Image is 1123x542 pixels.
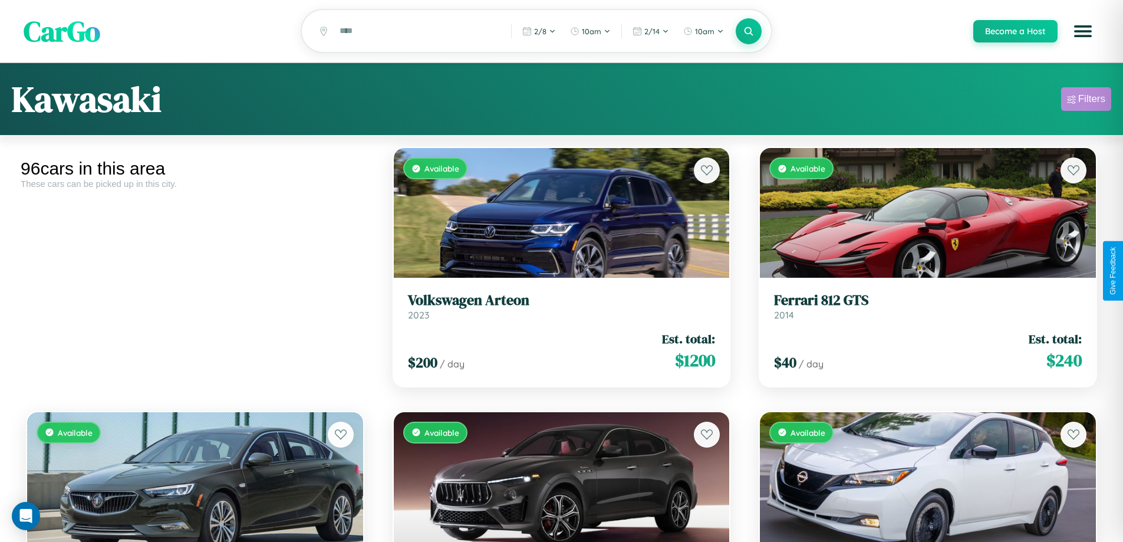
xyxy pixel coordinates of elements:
span: Available [424,428,459,438]
span: $ 40 [774,353,796,372]
span: 2023 [408,309,429,321]
span: 2 / 14 [644,27,660,36]
span: Available [58,428,93,438]
h3: Volkswagen Arteon [408,292,716,309]
button: Open menu [1066,15,1099,48]
span: $ 1200 [675,349,715,372]
span: Available [424,163,459,173]
span: / day [440,358,465,370]
span: $ 240 [1046,349,1082,372]
button: Filters [1061,87,1111,111]
button: 10am [677,22,730,41]
div: 96 cars in this area [21,159,370,179]
a: Ferrari 812 GTS2014 [774,292,1082,321]
span: 2 / 8 [534,27,546,36]
h1: Kawasaki [12,75,162,123]
button: Become a Host [973,20,1058,42]
span: Est. total: [662,330,715,347]
a: Volkswagen Arteon2023 [408,292,716,321]
span: Est. total: [1029,330,1082,347]
div: Filters [1078,93,1105,105]
button: 2/8 [516,22,562,41]
span: Available [791,428,825,438]
span: Available [791,163,825,173]
span: CarGo [24,12,100,51]
span: / day [799,358,824,370]
div: Open Intercom Messenger [12,502,40,530]
span: $ 200 [408,353,437,372]
span: 2014 [774,309,794,321]
div: These cars can be picked up in this city. [21,179,370,189]
button: 10am [564,22,617,41]
div: Give Feedback [1109,247,1117,295]
button: 2/14 [627,22,675,41]
span: 10am [695,27,714,36]
span: 10am [582,27,601,36]
h3: Ferrari 812 GTS [774,292,1082,309]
